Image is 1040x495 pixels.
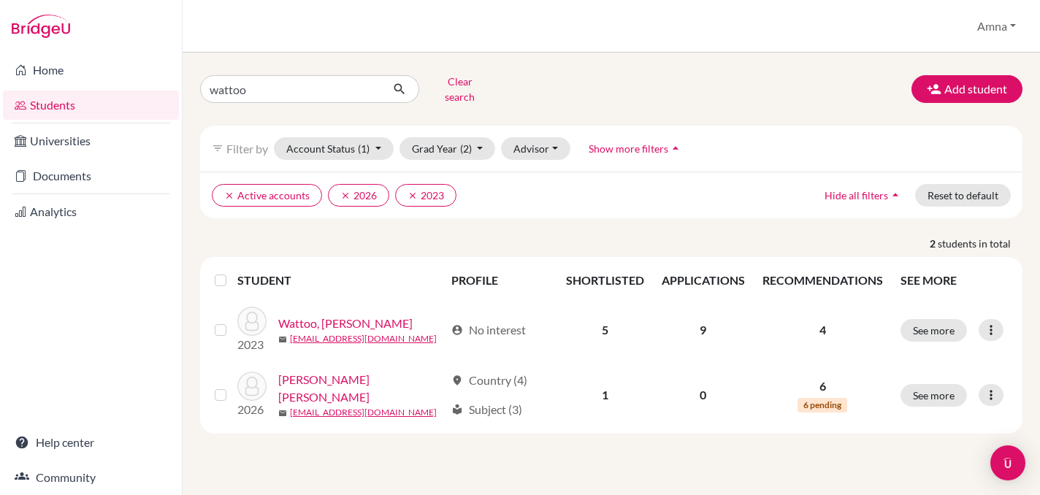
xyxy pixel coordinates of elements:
span: students in total [938,236,1022,251]
th: APPLICATIONS [653,263,754,298]
button: See more [901,384,967,407]
a: Students [3,91,179,120]
a: Universities [3,126,179,156]
div: Subject (3) [451,401,522,418]
span: (2) [460,142,472,155]
i: clear [408,191,418,201]
input: Find student by name... [200,75,381,103]
span: 6 pending [798,398,847,412]
span: location_on [451,375,463,386]
span: account_circle [451,324,463,336]
i: clear [340,191,351,201]
img: Bridge-U [12,15,70,38]
span: (1) [358,142,370,155]
button: clear2026 [328,184,389,207]
button: Amna [971,12,1022,40]
img: Wattoo, Rania Khurram [237,372,267,401]
i: arrow_drop_up [668,141,683,156]
span: Show more filters [589,142,668,155]
button: Add student [911,75,1022,103]
span: Filter by [226,142,268,156]
button: Hide all filtersarrow_drop_up [812,184,915,207]
a: Community [3,463,179,492]
i: filter_list [212,142,223,154]
span: mail [278,409,287,418]
strong: 2 [930,236,938,251]
p: 2026 [237,401,267,418]
td: 1 [557,362,653,428]
span: local_library [451,404,463,415]
button: Advisor [501,137,570,160]
div: Country (4) [451,372,527,389]
td: 9 [653,298,754,362]
a: [PERSON_NAME] [PERSON_NAME] [278,371,445,406]
button: Reset to default [915,184,1011,207]
th: SEE MORE [892,263,1017,298]
p: 4 [762,321,883,339]
i: arrow_drop_up [888,188,903,202]
a: [EMAIL_ADDRESS][DOMAIN_NAME] [290,406,437,419]
button: Show more filtersarrow_drop_up [576,137,695,160]
button: Account Status(1) [274,137,394,160]
a: Analytics [3,197,179,226]
p: 2023 [237,336,267,353]
div: Open Intercom Messenger [990,445,1025,480]
button: clearActive accounts [212,184,322,207]
td: 5 [557,298,653,362]
td: 0 [653,362,754,428]
a: Help center [3,428,179,457]
a: Home [3,55,179,85]
button: clear2023 [395,184,456,207]
span: mail [278,335,287,344]
a: Wattoo, [PERSON_NAME] [278,315,413,332]
p: 6 [762,377,883,395]
span: Hide all filters [825,189,888,202]
i: clear [224,191,234,201]
a: Documents [3,161,179,191]
th: SHORTLISTED [557,263,653,298]
button: Grad Year(2) [399,137,496,160]
a: [EMAIL_ADDRESS][DOMAIN_NAME] [290,332,437,345]
th: PROFILE [443,263,557,298]
img: Wattoo, Abdur Rehman [237,307,267,336]
button: See more [901,319,967,342]
button: Clear search [419,70,500,108]
th: STUDENT [237,263,443,298]
th: RECOMMENDATIONS [754,263,892,298]
div: No interest [451,321,526,339]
